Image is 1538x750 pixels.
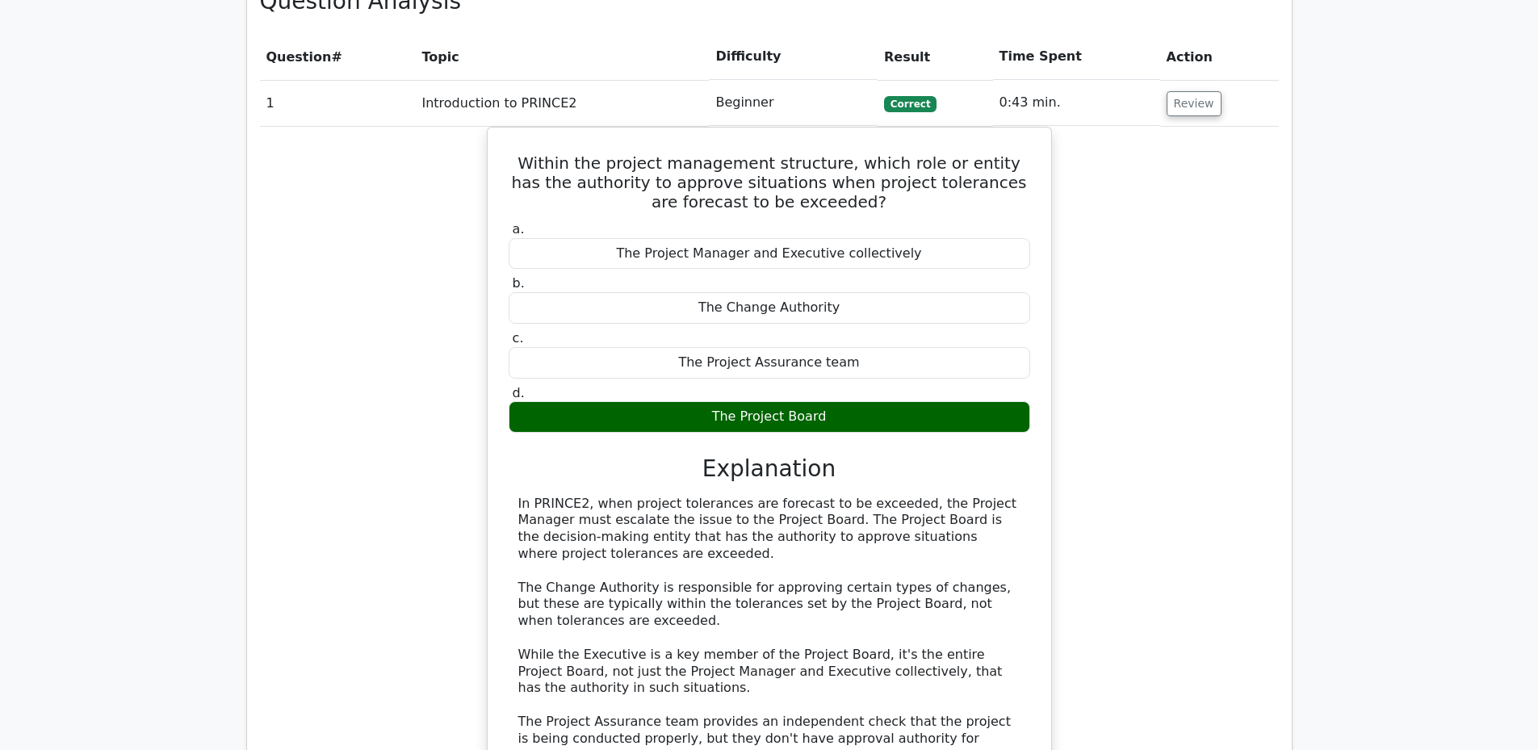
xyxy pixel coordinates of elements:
[878,34,993,80] th: Result
[1167,91,1222,116] button: Review
[993,80,1160,126] td: 0:43 min.
[513,330,524,346] span: c.
[415,80,709,126] td: Introduction to PRINCE2
[709,34,878,80] th: Difficulty
[884,96,937,112] span: Correct
[507,153,1032,212] h5: Within the project management structure, which role or entity has the authority to approve situat...
[509,292,1030,324] div: The Change Authority
[513,385,525,400] span: d.
[513,275,525,291] span: b.
[993,34,1160,80] th: Time Spent
[260,80,416,126] td: 1
[509,238,1030,270] div: The Project Manager and Executive collectively
[1160,34,1279,80] th: Action
[266,49,332,65] span: Question
[415,34,709,80] th: Topic
[518,455,1020,483] h3: Explanation
[509,401,1030,433] div: The Project Board
[513,221,525,237] span: a.
[260,34,416,80] th: #
[509,347,1030,379] div: The Project Assurance team
[709,80,878,126] td: Beginner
